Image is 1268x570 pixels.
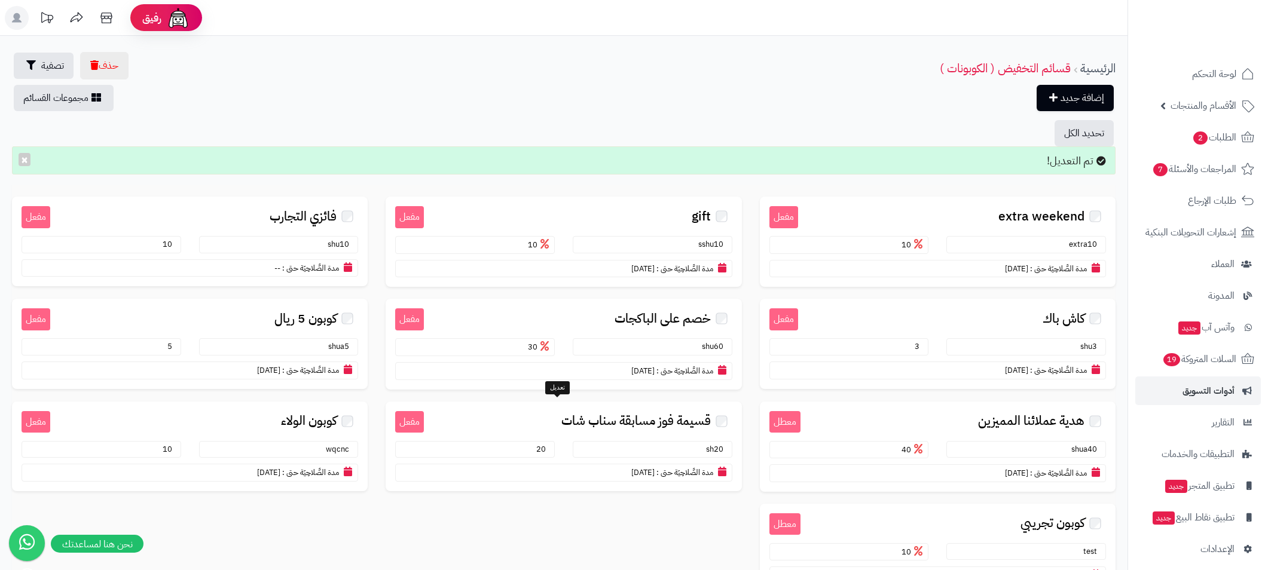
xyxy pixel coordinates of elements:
[1177,319,1235,336] span: وآتس آب
[142,11,161,25] span: رفيق
[915,341,925,352] span: 3
[14,85,114,111] a: مجموعات القسائم
[163,238,178,250] span: 10
[1030,263,1087,274] small: مدة الصَّلاحِيَة حتى :
[698,238,729,250] small: sshu10
[12,146,1116,175] div: تم التعديل!
[1135,503,1261,532] a: تطبيق نقاط البيعجديد
[1200,541,1235,557] span: الإعدادات
[1145,224,1236,241] span: إشعارات التحويلات البنكية
[1135,186,1261,215] a: طلبات الإرجاع
[1193,131,1208,145] span: 2
[1135,345,1261,373] a: السلات المتروكة19
[1162,446,1235,462] span: التطبيقات والخدمات
[282,364,339,376] small: مدة الصَّلاحِيَة حتى :
[1135,471,1261,500] a: تطبيق المتجرجديد
[14,53,74,79] button: تصفية
[1188,192,1236,209] span: طلبات الإرجاع
[998,210,1084,223] span: extra weekend
[386,197,741,287] a: مفعل gift sshu10 10 مدة الصَّلاحِيَة حتى : [DATE]
[1043,312,1084,326] span: كاش باك
[1152,161,1236,177] span: المراجعات والأسئلة
[274,312,337,326] span: كوبون 5 ريال
[561,414,711,428] span: قسيمة فوز مسابقة سناب شات
[656,365,713,376] small: مدة الصَّلاحِيَة حتى :
[536,443,552,455] span: 20
[902,546,925,557] span: 10
[702,341,729,352] small: shu60
[1080,59,1116,77] a: الرئيسية
[760,197,1116,287] a: مفعل extra weekend extra10 10 مدة الصَّلاحِيَة حتى : [DATE]
[631,365,655,376] span: [DATE]
[395,411,424,433] small: مفعل
[274,262,280,274] span: --
[1192,129,1236,146] span: الطلبات
[282,467,339,478] small: مدة الصَّلاحِيَة حتى :
[22,206,50,228] small: مفعل
[257,467,280,478] span: [DATE]
[386,402,741,491] a: مفعل قسيمة فوز مسابقة سناب شات sh20 20 مدة الصَّلاحِيَة حتى : [DATE]
[902,239,925,250] span: 10
[1187,32,1257,57] img: logo-2.png
[395,206,424,228] small: مفعل
[386,299,741,389] a: مفعل خصم على الباكجات shu60 30 مدة الصَّلاحِيَة حتى : [DATE]
[12,299,368,388] a: مفعل كوبون 5 ريال shua5 5 مدة الصَّلاحِيَة حتى : [DATE]
[282,262,339,274] small: مدة الصَّلاحِيَة حتى :
[1178,321,1200,335] span: جديد
[1135,281,1261,310] a: المدونة
[1005,364,1028,376] span: [DATE]
[1030,364,1087,376] small: مدة الصَّلاحِيَة حتى :
[1037,85,1114,111] a: إضافة جديد
[22,308,50,330] small: مفعل
[326,443,355,455] small: wqcnc
[281,414,337,428] span: كوبون الولاء
[769,411,800,433] small: معطل
[902,444,925,455] span: 40
[1135,155,1261,183] a: المراجعات والأسئلة7
[760,402,1116,492] a: معطل هدية عملائنا المميزين shua40 40 مدة الصَّلاحِيَة حتى : [DATE]
[1005,263,1028,274] span: [DATE]
[692,210,711,223] span: gift
[22,411,50,433] small: مفعل
[1135,313,1261,342] a: وآتس آبجديد
[769,308,798,330] small: مفعل
[270,210,337,223] span: فائزي التجارب
[1135,218,1261,247] a: إشعارات التحويلات البنكية
[528,239,552,250] span: 10
[167,341,178,352] span: 5
[1164,477,1235,494] span: تطبيق المتجر
[1135,376,1261,405] a: أدوات التسويق
[163,443,178,455] span: 10
[1163,353,1180,366] span: 19
[1208,287,1235,304] span: المدونة
[257,364,280,376] span: [DATE]
[528,341,552,353] span: 30
[631,467,655,478] span: [DATE]
[656,263,713,274] small: مدة الصَّلاحِيَة حتى :
[1135,250,1261,278] a: العملاء
[328,341,355,352] small: shua5
[656,467,713,478] small: مدة الصَّلاحِيَة حتى :
[1020,516,1084,530] span: كوبون تجريبي
[615,312,711,326] span: خصم على الباكجات
[760,299,1116,388] a: مفعل كاش باك shu3 3 مدة الصَّلاحِيَة حتى : [DATE]
[1212,414,1235,431] span: التقارير
[940,59,1071,77] a: قسائم التخفيض ( الكوبونات )
[12,402,368,491] a: مفعل كوبون الولاء wqcnc 10 مدة الصَّلاحِيَة حتى : [DATE]
[1005,467,1028,479] span: [DATE]
[769,206,798,228] small: مفعل
[1083,546,1103,557] small: test
[1135,60,1261,88] a: لوحة التحكم
[1135,535,1261,563] a: الإعدادات
[631,263,655,274] span: [DATE]
[978,414,1084,428] span: هدية عملائنا المميزين
[1071,443,1103,455] small: shua40
[1135,408,1261,437] a: التقارير
[19,153,30,166] button: ×
[32,6,62,33] a: تحديثات المنصة
[328,238,355,250] small: shu10
[1211,256,1235,272] span: العملاء
[1183,382,1235,399] span: أدوات التسويق
[1153,511,1175,525] span: جديد
[1162,351,1236,367] span: السلات المتروكة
